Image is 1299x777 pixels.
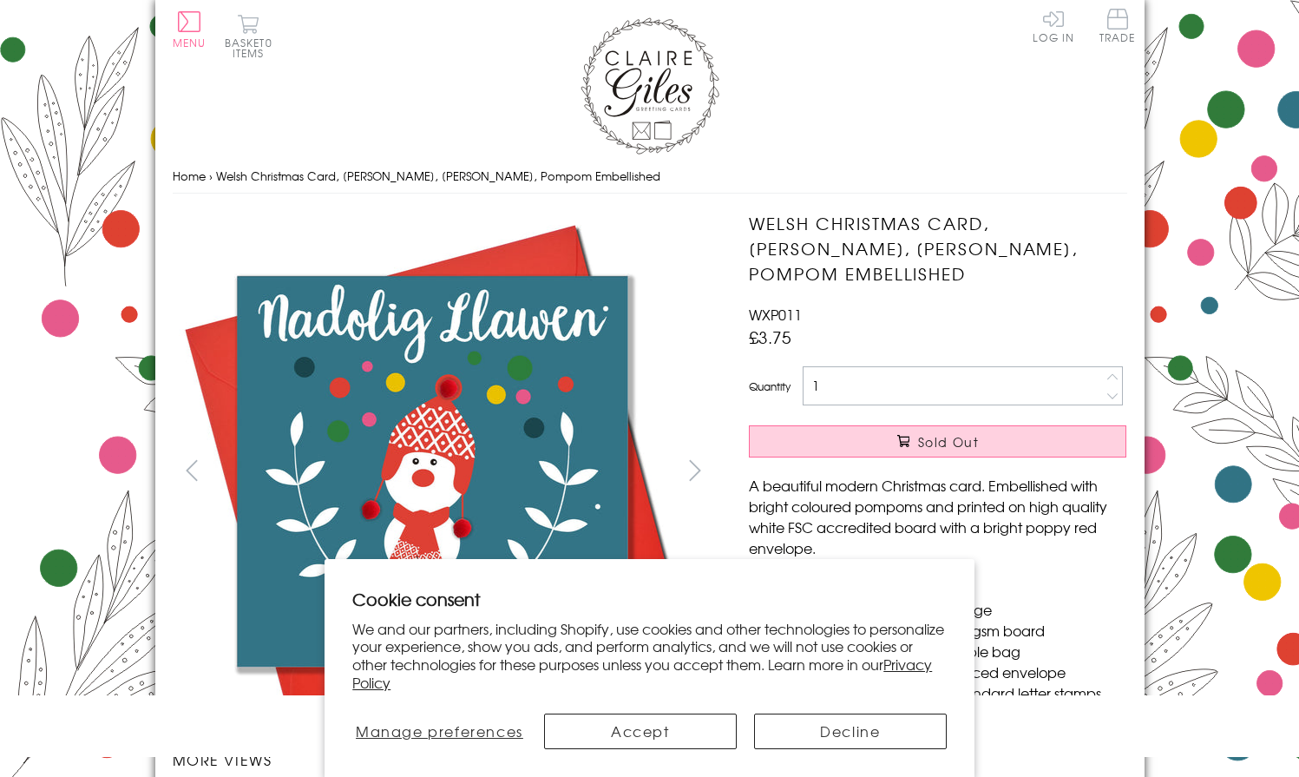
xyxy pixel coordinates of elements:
[173,451,212,490] button: prev
[1033,9,1074,43] a: Log In
[352,587,947,611] h2: Cookie consent
[749,325,791,349] span: £3.75
[918,433,979,451] span: Sold Out
[352,620,947,692] p: We and our partners, including Shopify, use cookies and other technologies to personalize your ex...
[749,425,1126,458] button: Sold Out
[216,168,660,184] span: Welsh Christmas Card, [PERSON_NAME], [PERSON_NAME], Pompom Embellished
[1099,9,1136,43] span: Trade
[225,14,272,58] button: Basket0 items
[749,211,1126,286] h1: Welsh Christmas Card, [PERSON_NAME], [PERSON_NAME], Pompom Embellished
[352,654,932,693] a: Privacy Policy
[172,211,692,732] img: Welsh Christmas Card, Nadolig Llawen, Snowman, Pompom Embellished
[173,749,715,770] h3: More views
[209,168,213,184] span: ›
[173,11,207,48] button: Menu
[173,159,1127,194] nav: breadcrumbs
[749,379,791,394] label: Quantity
[749,475,1126,558] p: A beautiful modern Christmas card. Embellished with bright coloured pompoms and printed on high q...
[544,714,737,749] button: Accept
[749,304,802,325] span: WXP011
[714,211,1235,732] img: Welsh Christmas Card, Nadolig Llawen, Snowman, Pompom Embellished
[352,714,526,749] button: Manage preferences
[173,35,207,50] span: Menu
[581,17,719,155] img: Claire Giles Greetings Cards
[1099,9,1136,46] a: Trade
[233,35,272,61] span: 0 items
[173,168,206,184] a: Home
[675,451,714,490] button: next
[356,721,523,741] span: Manage preferences
[754,714,947,749] button: Decline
